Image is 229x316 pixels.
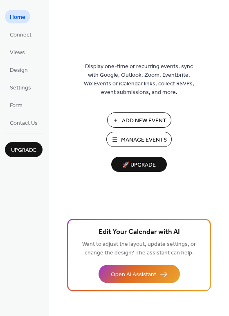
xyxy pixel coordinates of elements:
[10,101,22,110] span: Form
[106,132,172,147] button: Manage Events
[5,63,33,76] a: Design
[11,146,36,155] span: Upgrade
[5,98,27,112] a: Form
[5,45,30,59] a: Views
[10,84,31,92] span: Settings
[5,27,36,41] a: Connect
[107,112,171,128] button: Add New Event
[111,157,167,172] button: 🚀 Upgrade
[84,62,194,97] span: Display one-time or recurring events, sync with Google, Outlook, Zoom, Eventbrite, Wix Events or ...
[122,117,166,125] span: Add New Event
[5,142,43,157] button: Upgrade
[5,80,36,94] a: Settings
[99,227,180,238] span: Edit Your Calendar with AI
[10,13,25,22] span: Home
[121,136,167,144] span: Manage Events
[10,119,38,128] span: Contact Us
[10,66,28,75] span: Design
[99,265,180,283] button: Open AI Assistant
[10,31,31,39] span: Connect
[5,116,43,129] a: Contact Us
[116,160,162,171] span: 🚀 Upgrade
[10,48,25,57] span: Views
[82,239,196,259] span: Want to adjust the layout, update settings, or change the design? The assistant can help.
[5,10,30,23] a: Home
[111,270,156,279] span: Open AI Assistant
